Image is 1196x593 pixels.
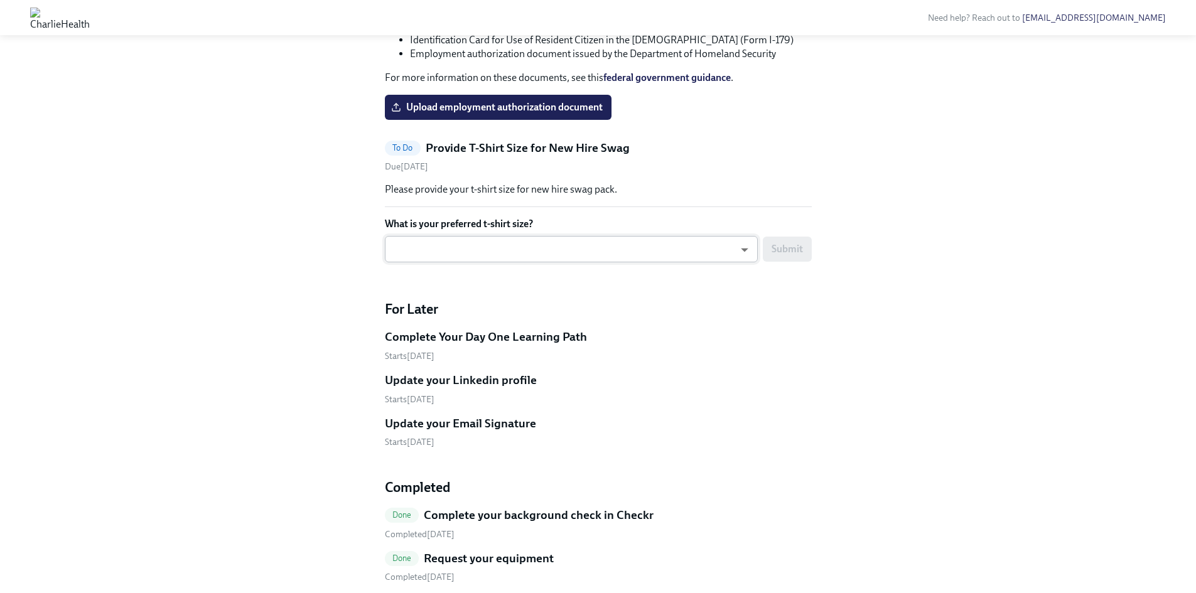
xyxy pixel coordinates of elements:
span: Wednesday, August 27th 2025, 2:04 pm [385,572,455,582]
a: To DoProvide T-Shirt Size for New Hire SwagDue[DATE] [385,140,812,173]
span: Monday, September 22nd 2025, 10:00 am [385,394,434,405]
div: ​ [385,236,758,262]
label: Upload employment authorization document [385,95,611,120]
h5: Request your equipment [424,550,554,567]
li: Employment authorization document issued by the Department of Homeland Security [410,47,812,61]
li: Identification Card for Use of Resident Citizen in the [DEMOGRAPHIC_DATA] (Form I-179) [410,33,812,47]
a: DoneRequest your equipment Completed[DATE] [385,550,812,584]
p: Please provide your t-shirt size for new hire swag pack. [385,183,812,196]
a: Complete Your Day One Learning PathStarts[DATE] [385,329,812,362]
h4: For Later [385,300,812,319]
span: Upload employment authorization document [394,101,603,114]
a: [EMAIL_ADDRESS][DOMAIN_NAME] [1022,13,1166,23]
span: Done [385,510,419,520]
a: Update your Linkedin profileStarts[DATE] [385,372,812,405]
h5: Provide T-Shirt Size for New Hire Swag [426,140,630,156]
span: Monday, September 22nd 2025, 10:00 am [385,351,434,361]
span: Wednesday, August 27th 2025, 5:08 pm [385,529,455,540]
p: For more information on these documents, see this . [385,71,812,85]
h5: Complete your background check in Checkr [424,507,654,523]
h4: Completed [385,478,812,497]
span: Done [385,553,419,563]
h5: Complete Your Day One Learning Path [385,329,587,345]
span: Need help? Reach out to [928,13,1166,23]
span: Friday, September 5th 2025, 10:00 am [385,161,428,172]
h5: Update your Email Signature [385,415,536,432]
span: Monday, September 22nd 2025, 10:00 am [385,437,434,447]
h5: Update your Linkedin profile [385,372,537,388]
a: DoneComplete your background check in Checkr Completed[DATE] [385,507,812,540]
img: CharlieHealth [30,8,90,28]
label: What is your preferred t-shirt size? [385,217,812,231]
a: Update your Email SignatureStarts[DATE] [385,415,812,449]
a: federal government guidance [603,72,731,83]
span: To Do [385,143,421,152]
